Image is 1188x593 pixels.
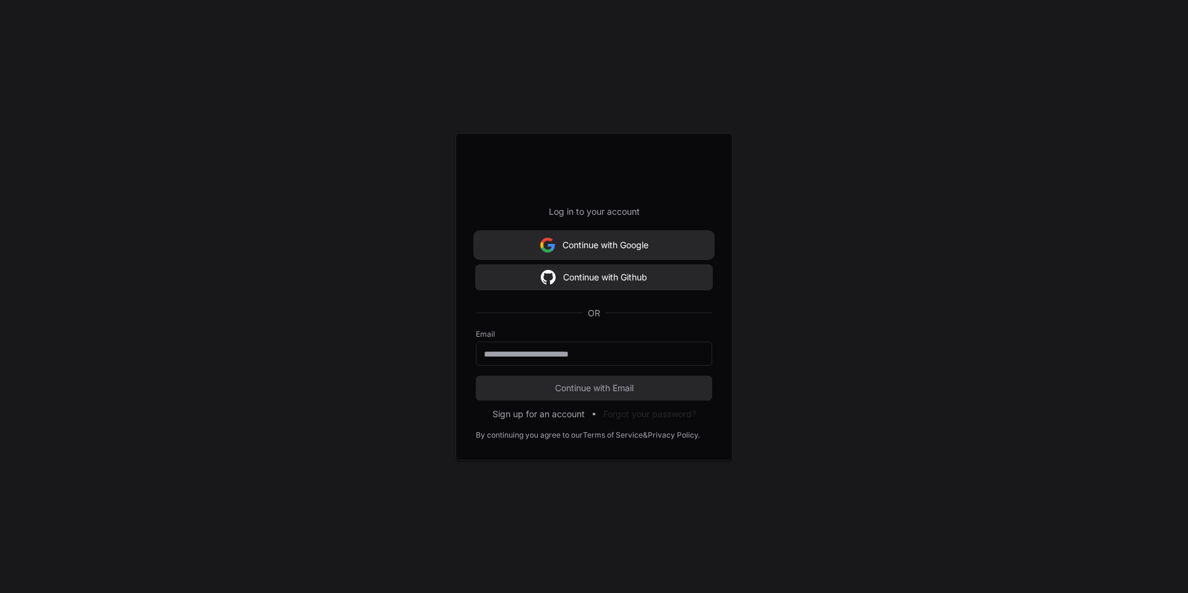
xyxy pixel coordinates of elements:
[603,408,696,420] button: Forgot your password?
[643,430,648,440] div: &
[476,329,712,339] label: Email
[583,430,643,440] a: Terms of Service
[541,265,556,290] img: Sign in with google
[583,307,605,319] span: OR
[476,382,712,394] span: Continue with Email
[540,233,555,258] img: Sign in with google
[476,265,712,290] button: Continue with Github
[476,430,583,440] div: By continuing you agree to our
[648,430,700,440] a: Privacy Policy.
[476,233,712,258] button: Continue with Google
[493,408,585,420] button: Sign up for an account
[476,376,712,400] button: Continue with Email
[476,206,712,218] p: Log in to your account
